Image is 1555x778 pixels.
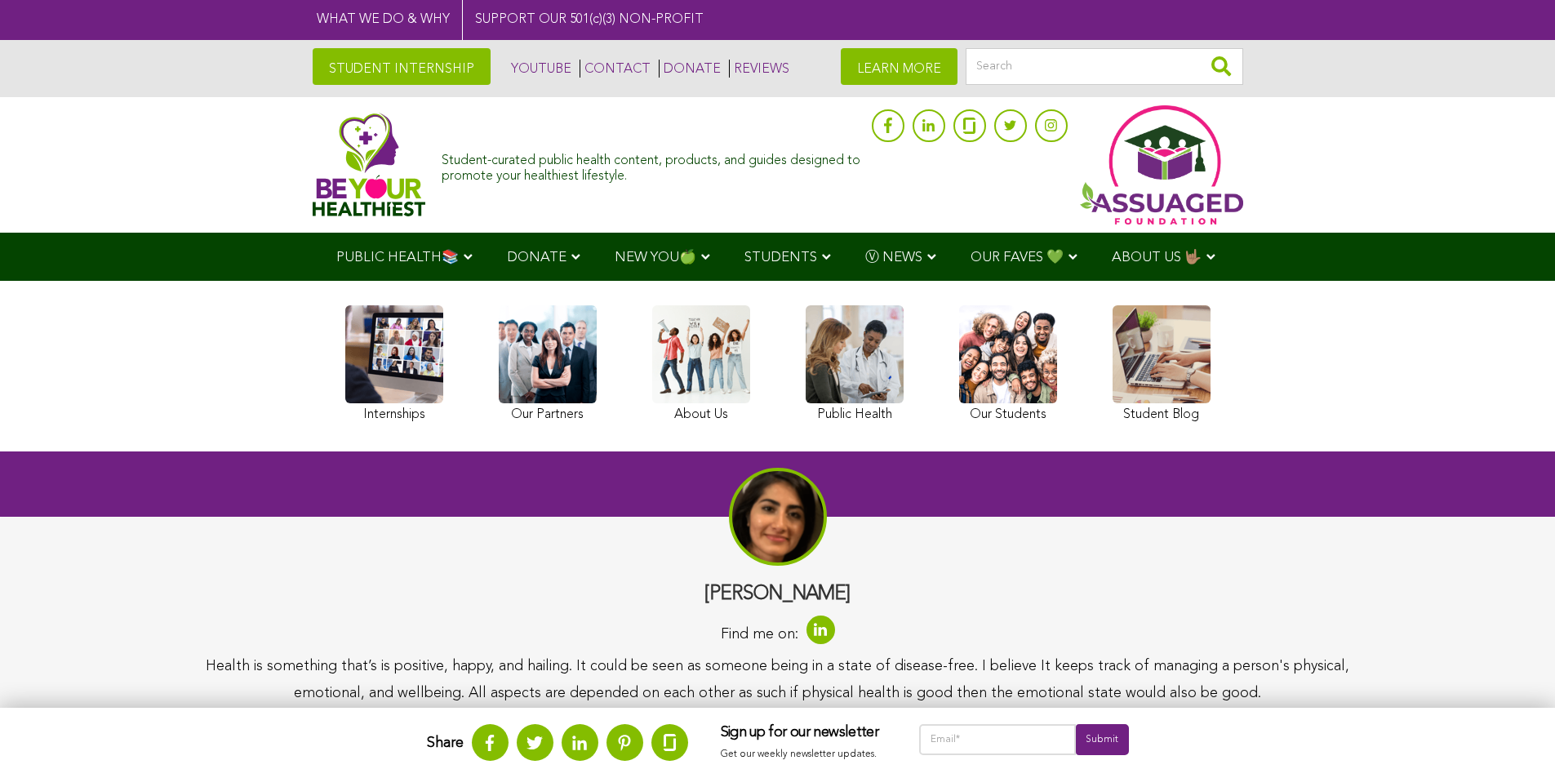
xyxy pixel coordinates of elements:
[169,653,1387,706] div: Health is something that’s is positive, happy, and hailing. It could be seen as someone being in ...
[729,60,789,78] a: REVIEWS
[313,48,491,85] a: STUDENT INTERNSHIP
[721,724,886,742] h3: Sign up for our newsletter
[1076,724,1128,755] input: Submit
[659,60,721,78] a: DONATE
[313,113,426,216] img: Assuaged
[971,251,1064,265] span: OUR FAVES 💚
[721,745,886,763] p: Get our weekly newsletter updates.
[1080,105,1243,225] img: Assuaged App
[841,48,957,85] a: LEARN MORE
[966,48,1243,85] input: Search
[865,251,922,265] span: Ⓥ NEWS
[919,724,1077,755] input: Email*
[664,734,676,751] img: glassdoor.svg
[580,60,651,78] a: CONTACT
[427,735,464,749] strong: Share
[1473,700,1555,778] iframe: Chat Widget
[963,118,975,134] img: glassdoor
[507,60,571,78] a: YOUTUBE
[615,251,696,265] span: NEW YOU🍏
[507,251,566,265] span: DONATE
[744,251,817,265] span: STUDENTS
[1112,251,1202,265] span: ABOUT US 🤟🏽
[442,145,863,184] div: Student-curated public health content, products, and guides designed to promote your healthiest l...
[313,233,1243,281] div: Navigation Menu
[721,621,798,647] span: Find me on:
[169,582,1387,607] h3: [PERSON_NAME]
[336,251,459,265] span: PUBLIC HEALTH📚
